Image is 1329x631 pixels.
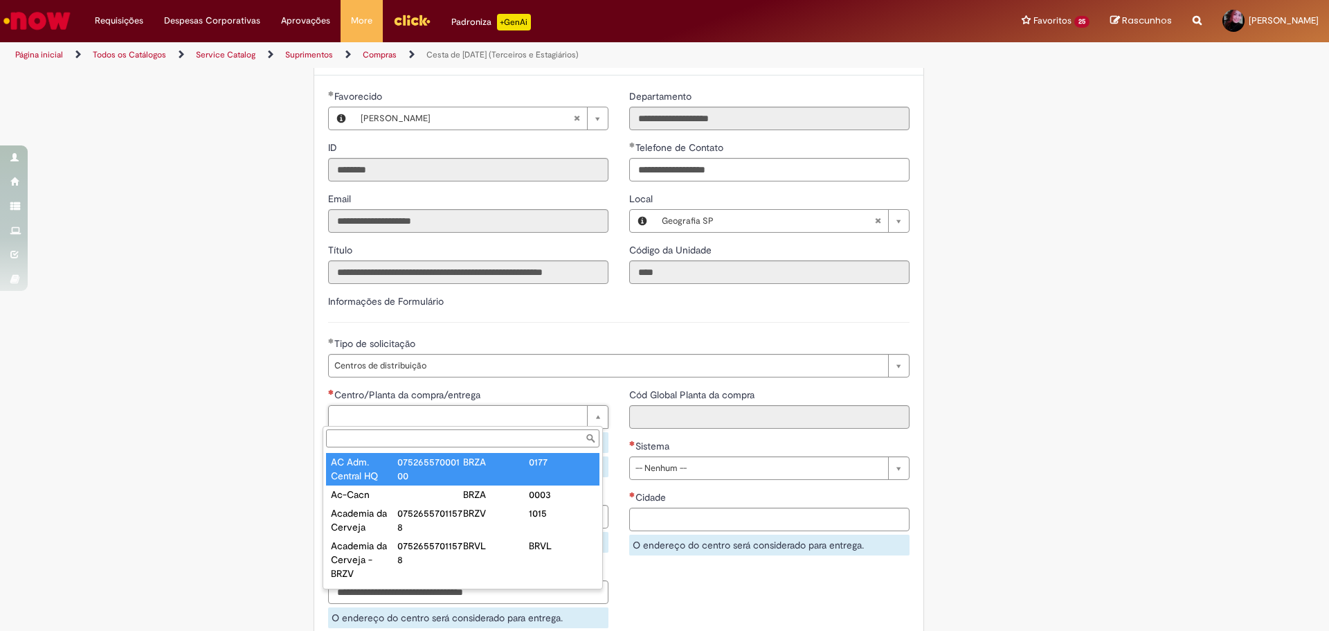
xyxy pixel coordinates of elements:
div: 0003 [529,488,595,501]
div: Academia da Cerveja [331,506,397,534]
div: Ac-Cacn [331,488,397,501]
div: 0177 [529,455,595,469]
div: BRZA [463,488,529,501]
ul: Centro/Planta da compra/entrega [323,450,602,589]
div: BRVL [463,539,529,553]
div: Acopio CAPSA Malta [331,585,397,613]
div: BRZV [463,506,529,520]
div: 1015 [529,506,595,520]
div: AC Adm. Central HQ [331,455,397,483]
div: 07526557011578 [397,506,463,534]
div: BRVL [529,539,595,553]
div: 07526557000100 [397,455,463,483]
div: 07526557011578 [397,539,463,567]
div: Academia da Cerveja - BRZV [331,539,397,580]
div: BO09 [463,585,529,599]
div: BRZA [463,455,529,469]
